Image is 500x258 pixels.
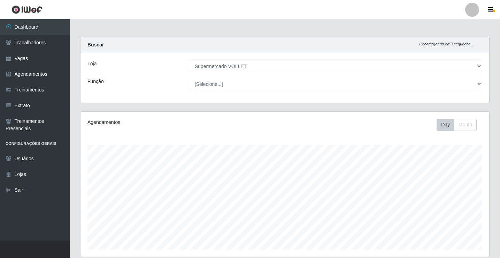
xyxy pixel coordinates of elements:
[87,42,104,47] strong: Buscar
[11,5,43,14] img: CoreUI Logo
[87,119,246,126] div: Agendamentos
[437,119,477,131] div: First group
[87,60,97,67] label: Loja
[454,119,477,131] button: Month
[87,78,104,85] label: Função
[437,119,482,131] div: Toolbar with button groups
[419,42,474,46] i: Recarregando em 3 segundos...
[437,119,454,131] button: Day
